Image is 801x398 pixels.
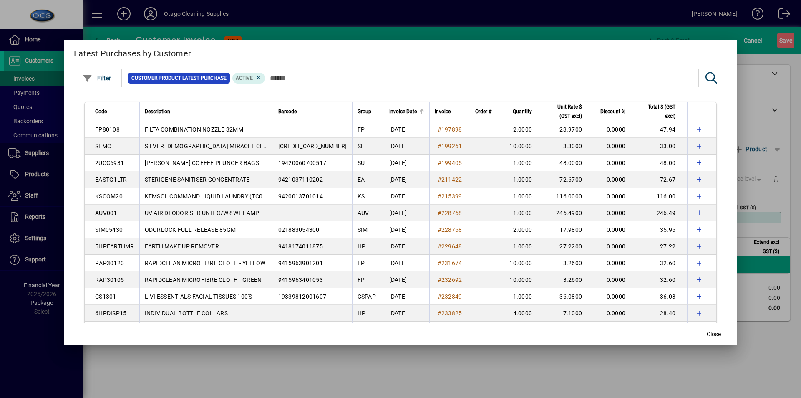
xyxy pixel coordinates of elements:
[504,238,544,255] td: 1.0000
[637,238,687,255] td: 27.22
[95,176,127,183] span: EASTG1LTR
[95,107,134,116] div: Code
[504,138,544,155] td: 10.0000
[358,226,368,233] span: SIM
[358,107,379,116] div: Group
[504,271,544,288] td: 10.0000
[441,210,462,216] span: 228768
[544,155,594,171] td: 48.0000
[435,142,465,151] a: #199261
[95,276,124,283] span: RAP30105
[145,243,219,250] span: EARTH MAKE UP REMOVER
[594,288,637,305] td: 0.0000
[594,305,637,322] td: 0.0000
[504,255,544,271] td: 10.0000
[504,121,544,138] td: 2.0000
[145,160,259,166] span: [PERSON_NAME] COFFEE PLUNGER BAGS
[435,192,465,201] a: #215399
[504,322,544,338] td: 2.0000
[435,107,465,116] div: Invoice
[637,255,687,271] td: 32.60
[145,310,228,317] span: INDIVIDUAL BOTTLE COLLARS
[700,327,727,342] button: Close
[504,288,544,305] td: 1.0000
[544,138,594,155] td: 3.3000
[95,226,123,233] span: SIM05430
[504,188,544,205] td: 1.0000
[438,193,441,200] span: #
[637,271,687,288] td: 32.60
[435,242,465,251] a: #229648
[384,322,429,338] td: [DATE]
[594,188,637,205] td: 0.0000
[358,293,376,300] span: CSPAP
[544,322,594,338] td: 14.1900
[384,205,429,221] td: [DATE]
[384,188,429,205] td: [DATE]
[435,125,465,134] a: #197898
[435,158,465,167] a: #199405
[594,205,637,221] td: 0.0000
[131,74,227,82] span: Customer Product Latest Purchase
[435,259,465,268] a: #231674
[637,322,687,338] td: 28.38
[544,188,594,205] td: 116.0000
[435,292,465,301] a: #232849
[389,107,417,116] span: Invoice Date
[145,260,266,266] span: RAPIDCLEAN MICROFIBRE CLOTH - YELLOW
[504,155,544,171] td: 1.0000
[145,126,243,133] span: FILTA COMBINATION NOZZLE 32MM
[389,107,424,116] div: Invoice Date
[544,238,594,255] td: 27.2200
[435,225,465,234] a: #228768
[509,107,539,116] div: Quantity
[358,126,365,133] span: FP
[358,107,371,116] span: Group
[145,107,268,116] div: Description
[145,210,259,216] span: UV AIR DEODORISER UNIT C/W 8WT LAMP
[549,102,582,121] span: Unit Rate $ (GST excl)
[435,208,465,218] a: #228768
[384,138,429,155] td: [DATE]
[441,193,462,200] span: 215399
[594,322,637,338] td: 0.0000
[438,293,441,300] span: #
[358,276,365,283] span: FP
[544,121,594,138] td: 23.9700
[642,102,683,121] div: Total $ (GST excl)
[441,310,462,317] span: 233825
[544,305,594,322] td: 7.1000
[594,255,637,271] td: 0.0000
[594,155,637,171] td: 0.0000
[384,171,429,188] td: [DATE]
[358,310,366,317] span: HP
[594,138,637,155] td: 0.0000
[441,226,462,233] span: 228768
[599,107,633,116] div: Discount %
[549,102,589,121] div: Unit Rate $ (GST excl)
[441,143,462,150] span: 199261
[544,171,594,188] td: 72.6700
[232,73,266,84] mat-chip: Product Activation Status: Active
[145,143,282,150] span: SILVER [DEMOGRAPHIC_DATA] MIRACLE CLEANER
[358,243,366,250] span: HP
[544,255,594,271] td: 3.2600
[278,260,323,266] span: 9415963901201
[435,309,465,318] a: #233825
[358,210,369,216] span: AUV
[278,160,327,166] span: 19420060700517
[435,275,465,284] a: #232692
[438,143,441,150] span: #
[504,221,544,238] td: 2.0000
[95,260,124,266] span: RAP30120
[441,176,462,183] span: 211422
[95,293,116,300] span: CS1301
[475,107,491,116] span: Order #
[278,226,320,233] span: 021883054300
[544,221,594,238] td: 17.9800
[637,305,687,322] td: 28.40
[475,107,499,116] div: Order #
[95,243,134,250] span: 5HPEARTHMR
[236,75,253,81] span: Active
[95,310,126,317] span: 6HPDISP15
